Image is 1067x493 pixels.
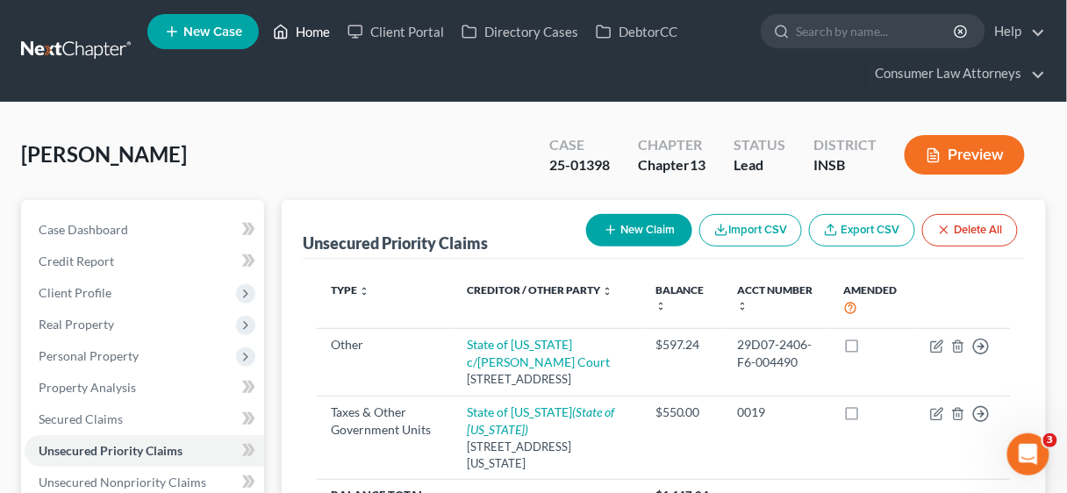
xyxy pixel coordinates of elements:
[638,155,705,175] div: Chapter
[734,155,785,175] div: Lead
[39,285,111,300] span: Client Profile
[986,16,1045,47] a: Help
[468,371,627,388] div: [STREET_ADDRESS]
[586,214,692,246] button: New Claim
[655,404,709,421] div: $550.00
[655,301,666,311] i: unfold_more
[331,404,440,439] div: Taxes & Other Government Units
[737,301,748,311] i: unfold_more
[303,232,488,254] div: Unsecured Priority Claims
[25,214,264,246] a: Case Dashboard
[183,25,242,39] span: New Case
[468,337,611,369] a: State of [US_STATE] c/[PERSON_NAME] Court
[690,156,705,173] span: 13
[25,404,264,435] a: Secured Claims
[468,439,627,471] div: [STREET_ADDRESS][US_STATE]
[1043,433,1057,447] span: 3
[655,336,709,354] div: $597.24
[734,135,785,155] div: Status
[603,286,613,297] i: unfold_more
[468,283,613,297] a: Creditor / Other Party unfold_more
[905,135,1025,175] button: Preview
[21,141,187,167] span: [PERSON_NAME]
[264,16,339,47] a: Home
[922,214,1018,246] button: Delete All
[1007,433,1049,475] iframe: Intercom live chat
[813,155,877,175] div: INSB
[468,404,615,437] a: State of [US_STATE](State of [US_STATE])
[359,286,369,297] i: unfold_more
[737,404,815,421] div: 0019
[813,135,877,155] div: District
[39,443,183,458] span: Unsecured Priority Claims
[549,135,610,155] div: Case
[638,135,705,155] div: Chapter
[331,283,369,297] a: Type unfold_more
[339,16,453,47] a: Client Portal
[587,16,686,47] a: DebtorCC
[39,380,136,395] span: Property Analysis
[39,475,206,489] span: Unsecured Nonpriority Claims
[867,58,1045,89] a: Consumer Law Attorneys
[829,273,916,328] th: Amended
[39,411,123,426] span: Secured Claims
[655,283,705,311] a: Balance unfold_more
[25,372,264,404] a: Property Analysis
[39,254,114,268] span: Credit Report
[549,155,610,175] div: 25-01398
[39,222,128,237] span: Case Dashboard
[468,404,615,437] i: (State of [US_STATE])
[737,336,815,371] div: 29D07-2406-F6-004490
[25,246,264,277] a: Credit Report
[39,348,139,363] span: Personal Property
[453,16,587,47] a: Directory Cases
[331,336,440,354] div: Other
[39,317,114,332] span: Real Property
[737,283,813,311] a: Acct Number unfold_more
[809,214,915,246] a: Export CSV
[699,214,802,246] button: Import CSV
[796,15,956,47] input: Search by name...
[25,435,264,467] a: Unsecured Priority Claims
